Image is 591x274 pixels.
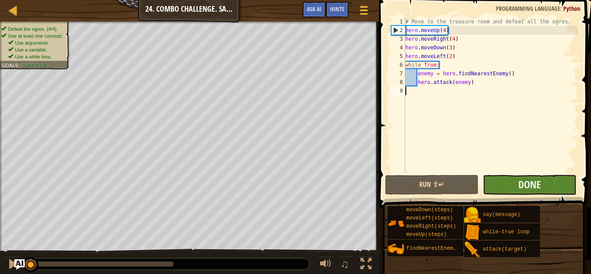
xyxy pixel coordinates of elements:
span: Done [518,177,541,191]
img: portrait.png [388,215,404,232]
span: : [560,4,563,13]
span: attack(target) [483,246,527,252]
div: 1 [391,17,405,26]
span: Use a while loop. [15,54,52,59]
div: 7 [391,69,405,78]
div: 4 [391,43,405,52]
span: while-true loop [483,229,530,235]
span: Defeat the ogres. (4/4) [8,26,57,32]
button: Done [483,175,576,195]
button: Ask AI [14,259,25,270]
button: Toggle fullscreen [357,256,375,274]
button: Show game menu [353,2,375,22]
li: Use at least one concept: [1,32,64,39]
button: Ctrl + P: Pause [4,256,22,274]
span: findNearestEnemy() [406,245,463,251]
button: ♫ [339,256,353,274]
span: moveDown(steps) [406,207,453,213]
img: portrait.png [464,224,481,241]
li: Use arguments. [8,39,64,46]
div: 9 [391,87,405,95]
img: portrait.png [464,242,481,258]
span: moveUp(steps) [406,232,447,238]
span: Programming language [496,4,560,13]
span: Python [563,4,580,13]
span: say(message) [483,212,520,218]
div: 2 [392,26,405,35]
span: Use a variable. [15,47,48,52]
li: Use a variable. [8,46,64,53]
div: 3 [391,35,405,43]
li: Use a while loop. [8,53,64,60]
span: Goals [1,62,18,68]
div: 5 [391,52,405,61]
img: portrait.png [388,241,404,257]
span: Ask AI [307,5,321,13]
span: moveRight(steps) [406,223,456,229]
span: Hints [330,5,344,13]
span: Use arguments. [15,40,49,45]
span: ♫ [340,258,349,271]
span: Success! [21,62,45,68]
div: 6 [391,61,405,69]
button: Run ⇧↵ [385,175,479,195]
img: portrait.png [464,207,481,223]
div: 8 [391,78,405,87]
span: moveLeft(steps) [406,215,453,221]
button: Ask AI [302,2,326,18]
span: Use at least one concept: [8,33,63,39]
li: Defeat the ogres. [1,26,64,32]
span: : [18,62,21,68]
button: Adjust volume [317,256,334,274]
